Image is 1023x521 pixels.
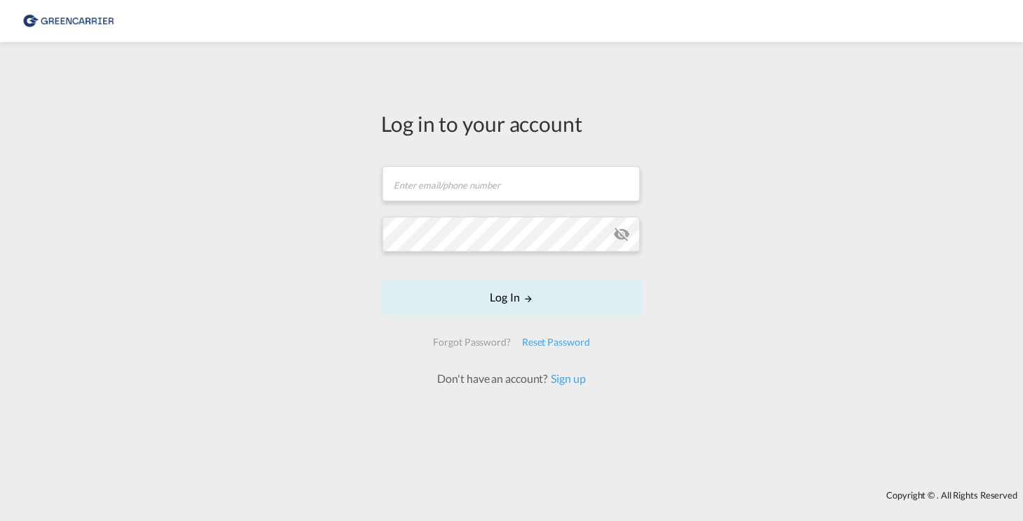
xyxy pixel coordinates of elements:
[613,226,630,243] md-icon: icon-eye-off
[21,6,116,37] img: 8cf206808afe11efa76fcd1e3d746489.png
[381,280,642,315] button: LOGIN
[381,109,642,138] div: Log in to your account
[382,166,640,201] input: Enter email/phone number
[516,330,596,355] div: Reset Password
[547,372,585,385] a: Sign up
[427,330,516,355] div: Forgot Password?
[422,371,601,386] div: Don't have an account?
